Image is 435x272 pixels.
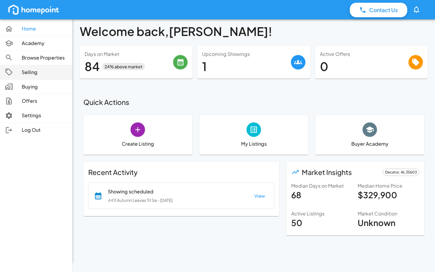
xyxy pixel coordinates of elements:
h4: 0 [320,59,408,74]
p: Contact Us [369,6,398,14]
span: 4411 Autumn Leaves Trl Se - [DATE] [108,198,172,203]
p: Academy [22,40,67,47]
h5: $329,900 [358,189,419,201]
p: Buying [22,83,67,90]
h6: Market Insights [302,167,352,178]
p: Upcoming Showings [202,51,291,58]
p: Settings [22,112,67,119]
img: homepoint_logo_white.png [7,4,60,16]
h4: Welcome back, [PERSON_NAME] ! [80,24,428,39]
p: Market Condition [358,210,419,217]
p: Active Listings [291,210,353,217]
p: Selling [22,69,67,76]
p: Buyer Academy [351,141,388,147]
h5: 68 [291,189,353,201]
p: Median Days on Market [291,183,353,189]
p: Log Out [22,127,67,134]
p: Days on Market [85,51,173,58]
h4: 84 [85,59,100,74]
span: 24% above market [102,63,145,70]
span: Decatur, AL 35603 [383,170,419,175]
p: Offers [22,98,67,105]
p: Median Home Price [358,183,419,189]
p: Active Offers [320,51,408,58]
p: Browse Properties [22,54,67,61]
p: Create Listing [122,141,154,147]
h4: 1 [202,59,291,74]
button: View [250,191,269,201]
h6: Quick Actions [83,97,424,108]
h5: 50 [291,217,353,228]
h5: Unknown [358,217,419,228]
h6: Showing scheduled [108,188,172,195]
h6: Recent Activity [88,167,274,178]
p: Home [22,25,67,32]
p: My Listings [241,141,267,147]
